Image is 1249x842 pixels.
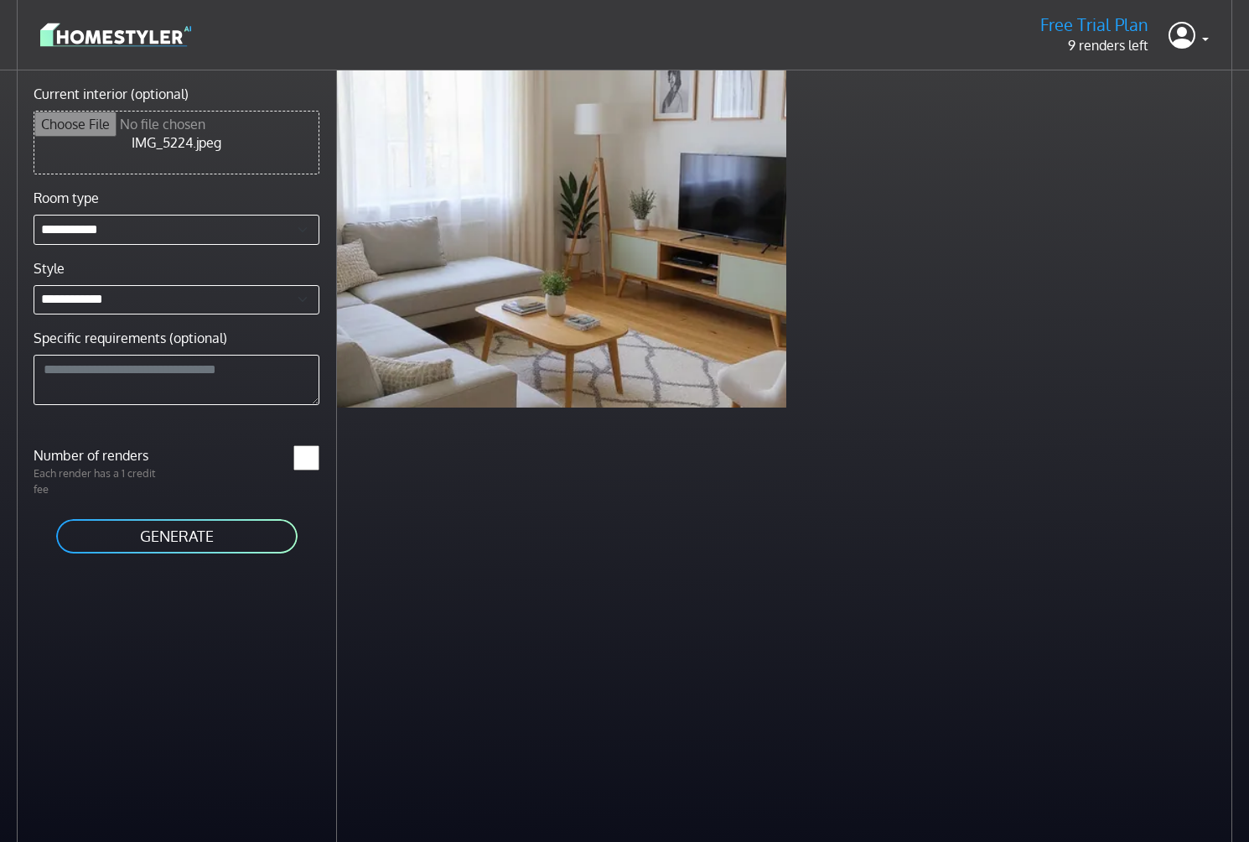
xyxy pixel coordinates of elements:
p: 9 renders left [1040,35,1148,55]
button: GENERATE [54,517,299,555]
label: Style [34,258,65,278]
label: Current interior (optional) [34,84,189,104]
p: Each render has a 1 credit fee [23,465,177,497]
h5: Free Trial Plan [1040,14,1148,35]
label: Number of renders [23,445,177,465]
label: Specific requirements (optional) [34,328,227,348]
img: logo-3de290ba35641baa71223ecac5eacb59cb85b4c7fdf211dc9aaecaaee71ea2f8.svg [40,20,191,49]
label: Room type [34,188,99,208]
